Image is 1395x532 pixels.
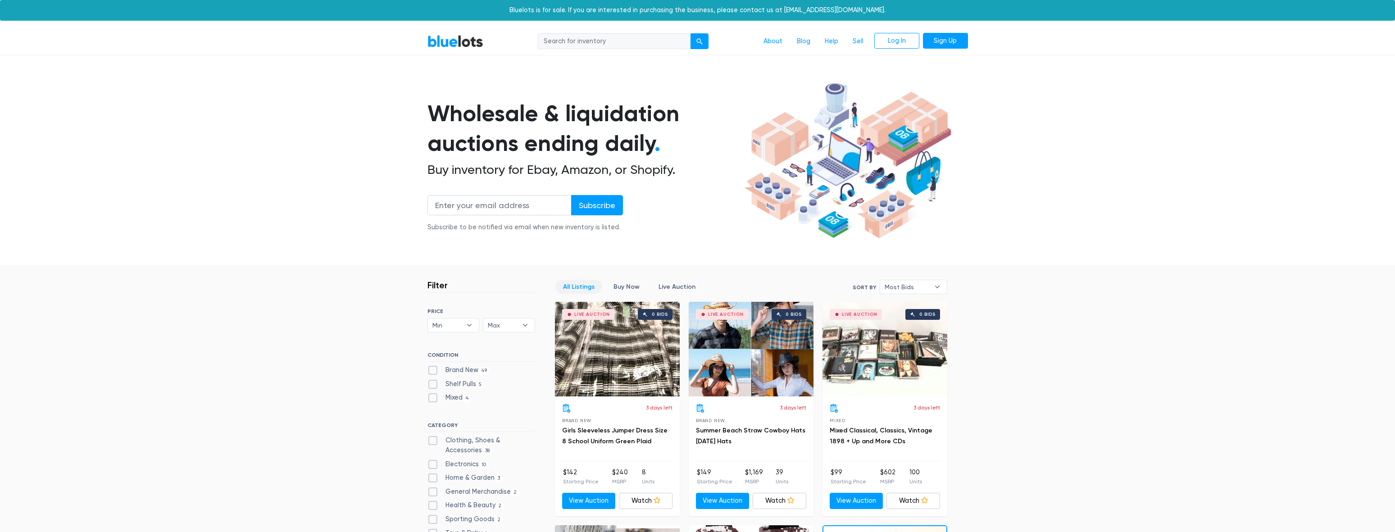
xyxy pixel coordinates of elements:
label: Clothing, Shoes & Accessories [427,436,535,455]
p: Starting Price [831,477,866,486]
a: Buy Now [606,280,647,294]
h6: CATEGORY [427,422,535,432]
li: $240 [612,468,628,486]
li: 8 [642,468,654,486]
p: 3 days left [780,404,806,412]
a: Live Auction 0 bids [689,302,813,396]
label: Sort By [853,283,876,291]
label: Health & Beauty [427,500,504,510]
label: Shelf Pulls [427,379,485,389]
p: MSRP [745,477,763,486]
div: Subscribe to be notified via email when new inventory is listed. [427,223,623,232]
a: Girls Sleeveless Jumper Dress Size 8 School Uniform Green Plaid [562,427,668,445]
a: Live Auction [651,280,703,294]
a: Mixed Classical, Classics, Vintage 1898 + Up and More CDs [830,427,932,445]
h6: PRICE [427,308,535,314]
div: Live Auction [574,312,610,317]
img: hero-ee84e7d0318cb26816c560f6b4441b76977f77a177738b4e94f68c95b2b83dbb.png [741,79,954,243]
h6: CONDITION [427,352,535,362]
input: Search for inventory [538,33,691,50]
a: Watch [886,493,940,509]
span: 3 [495,475,503,482]
div: 0 bids [786,312,802,317]
p: Units [642,477,654,486]
div: Live Auction [842,312,877,317]
span: 5 [476,381,485,388]
a: View Auction [696,493,750,509]
a: About [756,33,790,50]
a: Watch [753,493,806,509]
label: General Merchandise [427,487,520,497]
b: ▾ [460,318,479,332]
a: BlueLots [427,35,483,48]
label: Sporting Goods [427,514,504,524]
span: 49 [478,367,490,374]
a: View Auction [562,493,616,509]
li: $99 [831,468,866,486]
input: Enter your email address [427,195,572,215]
li: 39 [776,468,788,486]
input: Subscribe [571,195,623,215]
span: Min [432,318,462,332]
div: 0 bids [652,312,668,317]
li: $602 [880,468,895,486]
span: . [654,130,660,157]
label: Brand New [427,365,490,375]
a: Log In [874,33,919,49]
span: Max [488,318,518,332]
span: 2 [511,489,520,496]
a: Help [818,33,845,50]
a: Sell [845,33,871,50]
li: $142 [563,468,599,486]
h2: Buy inventory for Ebay, Amazon, or Shopify. [427,162,741,177]
div: Live Auction [708,312,744,317]
div: 0 bids [919,312,936,317]
li: 100 [909,468,922,486]
span: Most Bids [885,280,930,294]
li: $149 [697,468,732,486]
a: View Auction [830,493,883,509]
p: Starting Price [697,477,732,486]
span: Brand New [696,418,725,423]
p: 3 days left [913,404,940,412]
span: 38 [482,447,493,455]
span: 10 [479,461,489,468]
p: Starting Price [563,477,599,486]
h3: Filter [427,280,448,291]
span: Brand New [562,418,591,423]
label: Mixed [427,393,472,403]
label: Electronics [427,459,489,469]
label: Home & Garden [427,473,503,483]
p: MSRP [880,477,895,486]
b: ▾ [516,318,535,332]
p: MSRP [612,477,628,486]
p: 3 days left [646,404,673,412]
p: Units [776,477,788,486]
span: 2 [495,516,504,523]
a: Watch [619,493,673,509]
li: $1,169 [745,468,763,486]
p: Units [909,477,922,486]
a: Sign Up [923,33,968,49]
a: Blog [790,33,818,50]
span: Mixed [830,418,845,423]
a: Live Auction 0 bids [555,302,680,396]
h1: Wholesale & liquidation auctions ending daily [427,99,741,159]
span: 2 [495,503,504,510]
a: Live Auction 0 bids [822,302,947,396]
a: Summer Beach Straw Cowboy Hats [DATE] Hats [696,427,805,445]
a: All Listings [555,280,602,294]
span: 4 [463,395,472,402]
b: ▾ [928,280,947,294]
